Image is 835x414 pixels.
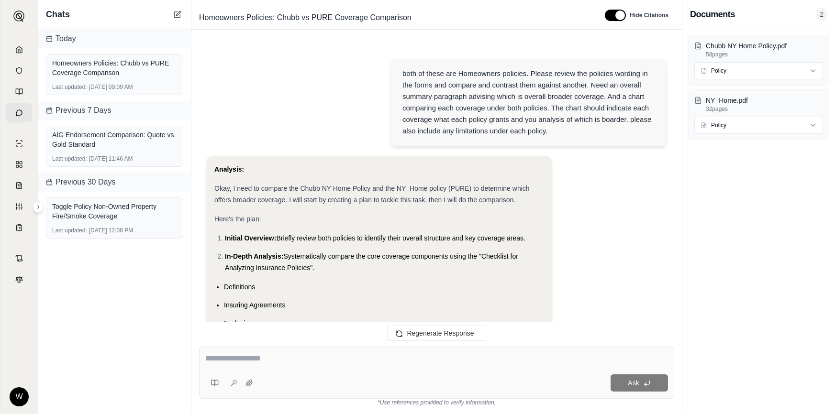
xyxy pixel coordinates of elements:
[6,176,32,195] a: Claim Coverage
[214,165,244,173] strong: Analysis:
[225,252,283,260] span: In-Depth Analysis:
[225,252,518,272] span: Systematically compare the core coverage components using the "Checklist for Analyzing Insurance ...
[52,227,177,234] div: [DATE] 12:08 PM
[38,101,191,120] div: Previous 7 Days
[706,51,823,58] p: 58 pages
[52,58,177,77] div: Homeowners Policies: Chubb vs PURE Coverage Comparison
[402,68,655,137] div: both of these are Homeowners policies. Please review the policies wording in the forms and compar...
[52,130,177,149] div: AIG Endorsement Comparison: Quote vs. Gold Standard
[195,10,415,25] span: Homeowners Policies: Chubb vs PURE Coverage Comparison
[6,155,32,174] a: Policy Comparisons
[6,134,32,153] a: Single Policy
[46,8,70,21] span: Chats
[694,96,823,113] button: NY_Home.pdf32pages
[199,399,674,406] div: *Use references provided to verify information.
[13,11,25,22] img: Expand sidebar
[6,103,32,122] a: Chat
[52,83,177,91] div: [DATE] 09:09 AM
[225,234,276,242] span: Initial Overview:
[10,387,29,406] div: W
[706,105,823,113] p: 32 pages
[6,270,32,289] a: Legal Search Engine
[6,82,32,101] a: Prompt Library
[38,29,191,48] div: Today
[694,41,823,58] button: Chubb NY Home Policy.pdf58pages
[6,197,32,216] a: Custom Report
[33,201,44,213] button: Expand sidebar
[6,40,32,59] a: Home
[224,319,256,327] span: Exclusions
[6,249,32,268] a: Contract Analysis
[630,11,668,19] span: Hide Citations
[52,155,87,163] span: Last updated:
[816,8,827,21] span: 2
[611,374,668,392] button: Ask
[214,185,530,204] span: Okay, I need to compare the Chubb NY Home Policy and the NY_Home policy (PURE) to determine which...
[52,83,87,91] span: Last updated:
[195,10,593,25] div: Edit Title
[224,301,285,309] span: Insuring Agreements
[706,96,823,105] p: NY_Home.pdf
[6,218,32,237] a: Coverage Table
[52,155,177,163] div: [DATE] 11:46 AM
[224,283,255,291] span: Definitions
[690,8,735,21] h3: Documents
[387,326,486,341] button: Regenerate Response
[214,215,261,223] span: Here's the plan:
[172,9,183,20] button: New Chat
[706,41,823,51] p: Chubb NY Home Policy.pdf
[38,173,191,192] div: Previous 30 Days
[52,202,177,221] div: Toggle Policy Non-Owned Property Fire/Smoke Coverage
[407,329,474,337] span: Regenerate Response
[6,61,32,80] a: Documents Vault
[10,7,29,26] button: Expand sidebar
[276,234,525,242] span: Briefly review both policies to identify their overall structure and key coverage areas.
[628,379,639,387] span: Ask
[52,227,87,234] span: Last updated:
